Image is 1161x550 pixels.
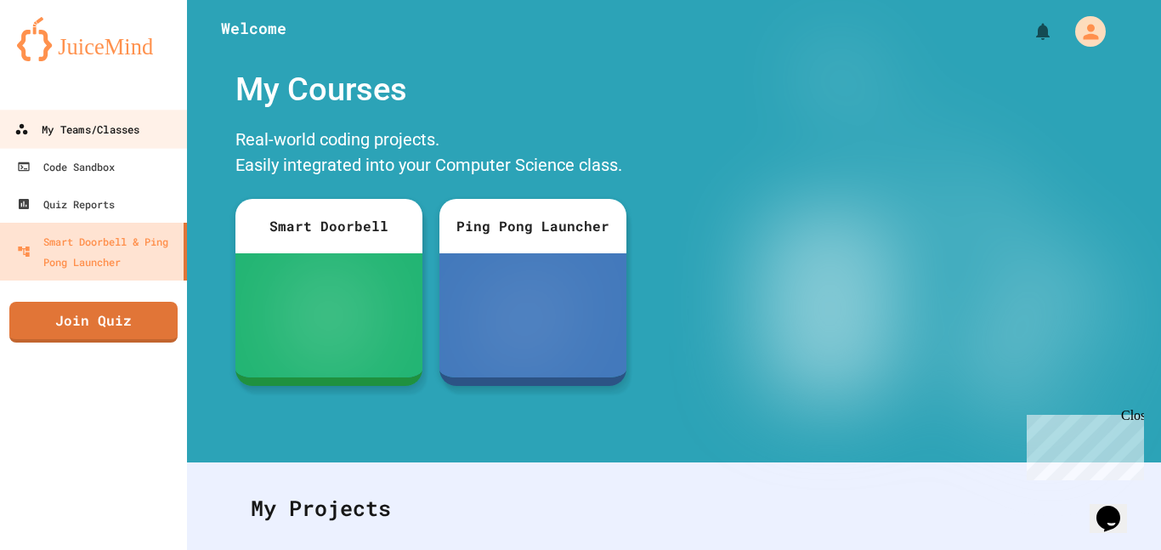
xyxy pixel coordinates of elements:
[17,231,177,272] div: Smart Doorbell & Ping Pong Launcher
[439,199,626,253] div: Ping Pong Launcher
[17,156,115,177] div: Code Sandbox
[234,475,1114,541] div: My Projects
[17,17,170,61] img: logo-orange.svg
[17,194,115,214] div: Quiz Reports
[235,199,422,253] div: Smart Doorbell
[227,122,635,186] div: Real-world coding projects. Easily integrated into your Computer Science class.
[7,7,117,108] div: Chat with us now!Close
[495,281,570,349] img: ppl-with-ball.png
[227,57,635,122] div: My Courses
[14,119,139,140] div: My Teams/Classes
[689,57,1145,445] img: banner-image-my-projects.png
[1020,408,1144,480] iframe: chat widget
[1057,12,1110,51] div: My Account
[9,302,178,343] a: Join Quiz
[1090,482,1144,533] iframe: chat widget
[304,281,353,349] img: sdb-white.svg
[1001,17,1057,46] div: My Notifications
